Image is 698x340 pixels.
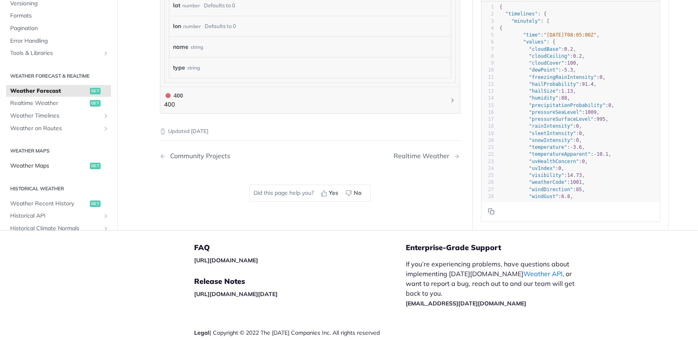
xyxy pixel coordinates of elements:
span: 0 [576,137,579,143]
span: 0 [608,102,611,108]
div: 6 [481,39,494,46]
span: Realtime Weather [10,99,88,107]
span: : [ [500,18,550,24]
span: 85 [576,186,582,192]
div: string [191,41,203,53]
span: : { [500,39,556,45]
span: "uvHealthConcern" [529,158,579,164]
h5: Release Notes [195,277,406,286]
span: "temperatureApparent" [529,151,591,157]
span: Historical Climate Normals [10,224,101,232]
span: : , [500,172,585,178]
div: 21 [481,144,494,151]
span: - [570,144,573,150]
span: Tools & Libraries [10,49,101,57]
a: Legal [195,329,210,336]
span: "windGust" [529,193,558,199]
span: 14.73 [567,172,582,178]
div: 13 [481,88,494,95]
span: 1009 [585,109,597,115]
a: Tools & LibrariesShow subpages for Tools & Libraries [6,47,111,59]
span: : , [500,74,606,80]
a: Weather on RoutesShow subpages for Weather on Routes [6,122,111,134]
a: Weather TimelinesShow subpages for Weather Timelines [6,110,111,122]
span: 400 [166,93,171,98]
span: - [594,151,597,157]
div: 3 [481,17,494,24]
a: Error Handling [6,35,111,47]
div: number [184,20,201,32]
span: : , [500,186,585,192]
span: 100 [567,60,576,66]
label: name [173,41,189,53]
span: "uvIndex" [529,165,556,171]
a: Pagination [6,22,111,35]
div: 10 [481,67,494,74]
div: 19 [481,130,494,137]
span: "windDirection" [529,186,573,192]
span: "cloudCeiling" [529,53,570,59]
nav: Pagination Controls [160,144,460,168]
span: { [500,25,503,31]
span: Error Handling [10,37,109,45]
span: : , [500,179,585,185]
span: 1001 [570,179,582,185]
span: 5.3 [564,67,573,73]
span: Yes [329,189,339,197]
div: Community Projects [166,152,231,160]
span: "values" [523,39,547,45]
div: 8 [481,52,494,59]
span: "pressureSeaLevel" [529,109,582,115]
a: Weather Forecastget [6,85,111,97]
button: Show subpages for Weather Timelines [103,113,109,119]
span: Historical API [10,212,101,220]
div: 25 [481,172,494,179]
div: 20 [481,137,494,144]
span: 0 [579,130,582,136]
span: : , [500,144,585,150]
h2: Historical Weather [6,185,111,192]
span: "sleetIntensity" [529,130,576,136]
span: : , [500,53,585,59]
span: : , [500,109,600,115]
button: Show subpages for Historical Climate Normals [103,225,109,231]
span: : , [500,95,571,101]
p: 400 [164,100,183,109]
div: 11 [481,74,494,81]
span: Pagination [10,24,109,33]
div: 7 [481,46,494,52]
div: 23 [481,158,494,165]
span: 3.6 [573,144,582,150]
div: Realtime Weather [394,152,454,160]
span: get [90,87,101,94]
span: : , [500,151,612,157]
div: 16 [481,109,494,116]
div: Defaults to 0 [205,20,236,32]
span: : , [500,67,576,73]
span: - [561,67,564,73]
span: "snowIntensity" [529,137,573,143]
span: : , [500,116,608,122]
span: { [500,4,503,10]
span: 0.2 [573,53,582,59]
span: Weather Maps [10,162,88,170]
span: "temperature" [529,144,567,150]
div: 29 [481,200,494,207]
button: Yes [318,187,343,199]
span: "humidity" [529,95,558,101]
div: | Copyright © 2022 The [DATE] Companies Inc. All rights reserved [195,329,406,337]
span: 0.2 [564,46,573,52]
span: 1.13 [561,88,573,94]
p: If you’re experiencing problems, have questions about implementing [DATE][DOMAIN_NAME] , or want ... [406,259,584,308]
span: : , [500,165,565,171]
span: "minutely" [511,18,540,24]
span: 0 [558,165,561,171]
span: "visibility" [529,172,565,178]
button: Show subpages for Tools & Libraries [103,50,109,57]
span: "freezingRainIntensity" [529,74,597,80]
span: : , [500,123,582,129]
div: 14 [481,95,494,102]
span: 0 [576,123,579,129]
div: Did this page help you? [249,185,371,202]
a: [EMAIL_ADDRESS][DATE][DOMAIN_NAME] [406,300,527,307]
